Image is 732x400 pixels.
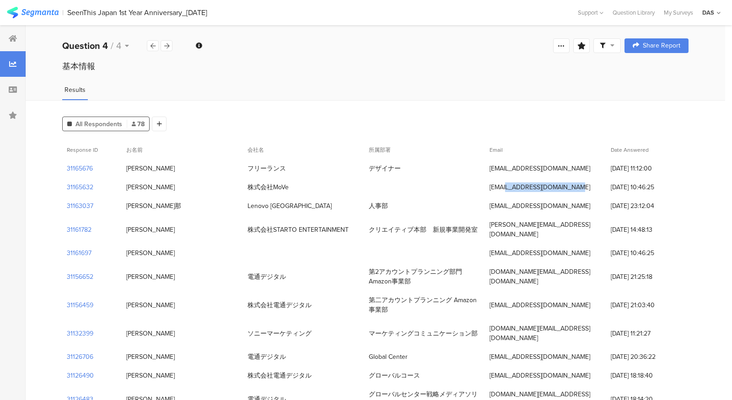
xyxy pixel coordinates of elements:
section: 31132399 [67,329,93,338]
div: [PERSON_NAME] [126,300,175,310]
section: 31165676 [67,164,93,173]
span: 所属部署 [369,146,391,154]
div: Lenovo [GEOGRAPHIC_DATA] [248,201,332,211]
section: 31156459 [67,300,93,310]
div: ソニーマーケティング [248,329,312,338]
div: デザイナー [369,164,401,173]
div: [PERSON_NAME] [126,225,175,235]
div: 株式会社電通デジタル [248,371,312,380]
div: DAS [702,8,714,17]
section: 31165632 [67,182,93,192]
span: [DATE] 20:36:22 [611,352,684,362]
span: [DATE] 11:12:00 [611,164,684,173]
div: クリエイティブ本部 新規事業開発室 [369,225,478,235]
a: Question Library [608,8,659,17]
div: 第2アカウントプランニング部門 Amazon事業部 [369,267,481,286]
span: お名前 [126,146,143,154]
span: Response ID [67,146,98,154]
span: [DATE] 23:12:04 [611,201,684,211]
div: SeenThis Japan 1st Year Anniversary_[DATE] [67,8,207,17]
span: [DATE] 10:46:25 [611,182,684,192]
div: [PERSON_NAME][EMAIL_ADDRESS][DOMAIN_NAME] [490,220,602,239]
div: 株式会社電通デジタル [248,300,312,310]
div: 株式会社STARTO ENTERTAINMENT [248,225,349,235]
div: [PERSON_NAME] [126,248,175,258]
div: [EMAIL_ADDRESS][DOMAIN_NAME] [490,300,590,310]
span: Email [490,146,503,154]
div: 基本情報 [62,60,689,72]
span: / [111,39,113,53]
div: | [62,7,64,18]
div: [DOMAIN_NAME][EMAIL_ADDRESS][DOMAIN_NAME] [490,267,602,286]
span: 4 [116,39,121,53]
section: 31161782 [67,225,91,235]
div: 電通デジタル [248,352,286,362]
b: Question 4 [62,39,108,53]
div: [EMAIL_ADDRESS][DOMAIN_NAME] [490,201,590,211]
div: 電通デジタル [248,272,286,282]
span: Share Report [643,43,680,49]
section: 31126706 [67,352,93,362]
div: [PERSON_NAME] [126,329,175,338]
div: グローバルコース [369,371,420,380]
span: [DATE] 10:46:25 [611,248,684,258]
div: [EMAIL_ADDRESS][DOMAIN_NAME] [490,182,590,192]
span: [DATE] 11:21:27 [611,329,684,338]
div: [PERSON_NAME] [126,371,175,380]
section: 31126490 [67,371,94,380]
span: All Respondents [75,119,122,129]
span: Date Answered [611,146,649,154]
div: [EMAIL_ADDRESS][DOMAIN_NAME] [490,352,590,362]
span: [DATE] 18:18:40 [611,371,684,380]
div: [EMAIL_ADDRESS][DOMAIN_NAME] [490,371,590,380]
div: 人事部 [369,201,388,211]
div: [PERSON_NAME] [126,352,175,362]
span: [DATE] 14:48:13 [611,225,684,235]
div: [EMAIL_ADDRESS][DOMAIN_NAME] [490,248,590,258]
img: segmanta logo [7,7,59,18]
span: [DATE] 21:03:40 [611,300,684,310]
div: [DOMAIN_NAME][EMAIL_ADDRESS][DOMAIN_NAME] [490,324,602,343]
div: 第二アカウントプランニング Amazon事業部 [369,295,481,315]
div: [PERSON_NAME]那 [126,201,181,211]
div: [PERSON_NAME] [126,182,175,192]
a: My Surveys [659,8,698,17]
div: 株式会社MoVe [248,182,289,192]
section: 31156652 [67,272,93,282]
span: Results [65,85,86,95]
span: 78 [132,119,145,129]
div: Global Center [369,352,408,362]
div: [PERSON_NAME] [126,272,175,282]
div: マーケティングコミュニケーション部 [369,329,478,338]
div: フリーランス [248,164,286,173]
span: 会社名 [248,146,264,154]
div: [PERSON_NAME] [126,164,175,173]
section: 31163037 [67,201,93,211]
span: [DATE] 21:25:18 [611,272,684,282]
div: Support [578,5,603,20]
div: [EMAIL_ADDRESS][DOMAIN_NAME] [490,164,590,173]
section: 31161697 [67,248,91,258]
